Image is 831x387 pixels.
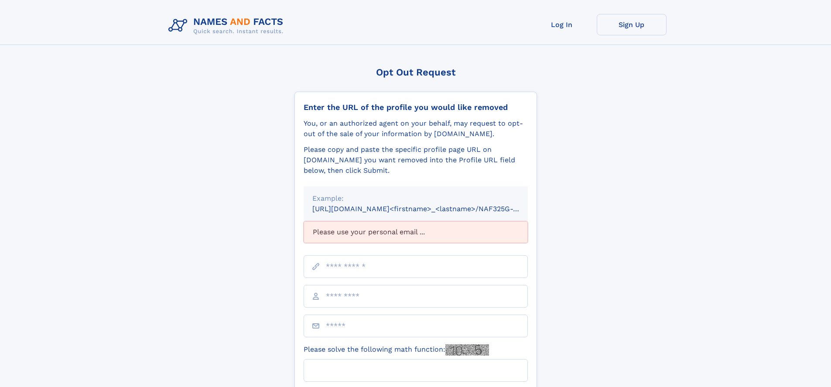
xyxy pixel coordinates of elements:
div: Please use your personal email ... [304,221,528,243]
div: Example: [312,193,519,204]
div: Please copy and paste the specific profile page URL on [DOMAIN_NAME] you want removed into the Pr... [304,144,528,176]
div: Enter the URL of the profile you would like removed [304,103,528,112]
a: Sign Up [597,14,667,35]
img: Logo Names and Facts [165,14,291,38]
a: Log In [527,14,597,35]
div: Opt Out Request [294,67,537,78]
small: [URL][DOMAIN_NAME]<firstname>_<lastname>/NAF325G-xxxxxxxx [312,205,544,213]
label: Please solve the following math function: [304,344,489,356]
div: You, or an authorized agent on your behalf, may request to opt-out of the sale of your informatio... [304,118,528,139]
